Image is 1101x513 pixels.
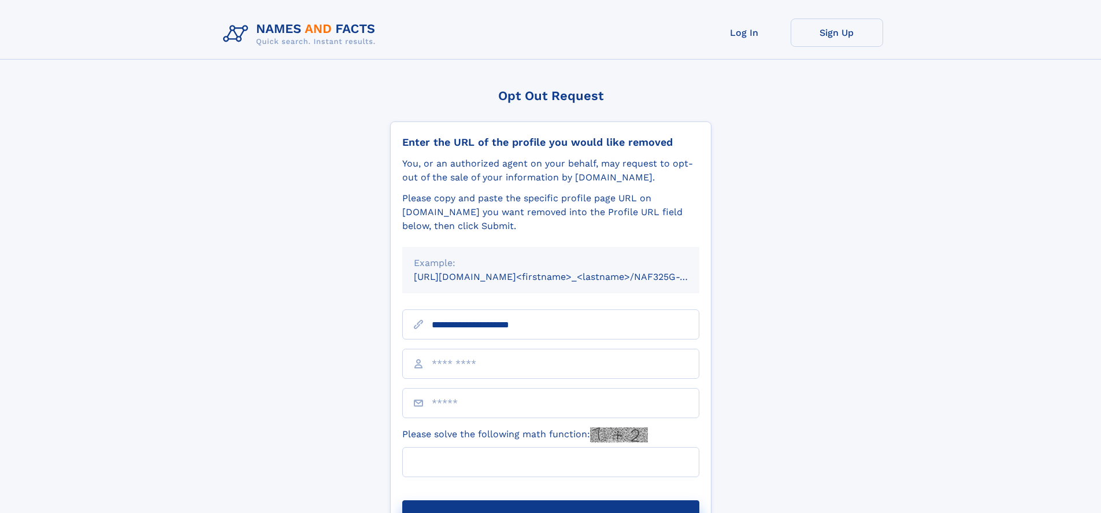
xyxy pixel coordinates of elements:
a: Sign Up [791,19,883,47]
div: Example: [414,256,688,270]
label: Please solve the following math function: [402,427,648,442]
div: Enter the URL of the profile you would like removed [402,136,699,149]
img: Logo Names and Facts [218,19,385,50]
a: Log In [698,19,791,47]
small: [URL][DOMAIN_NAME]<firstname>_<lastname>/NAF325G-xxxxxxxx [414,271,721,282]
div: You, or an authorized agent on your behalf, may request to opt-out of the sale of your informatio... [402,157,699,184]
div: Opt Out Request [390,88,711,103]
div: Please copy and paste the specific profile page URL on [DOMAIN_NAME] you want removed into the Pr... [402,191,699,233]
